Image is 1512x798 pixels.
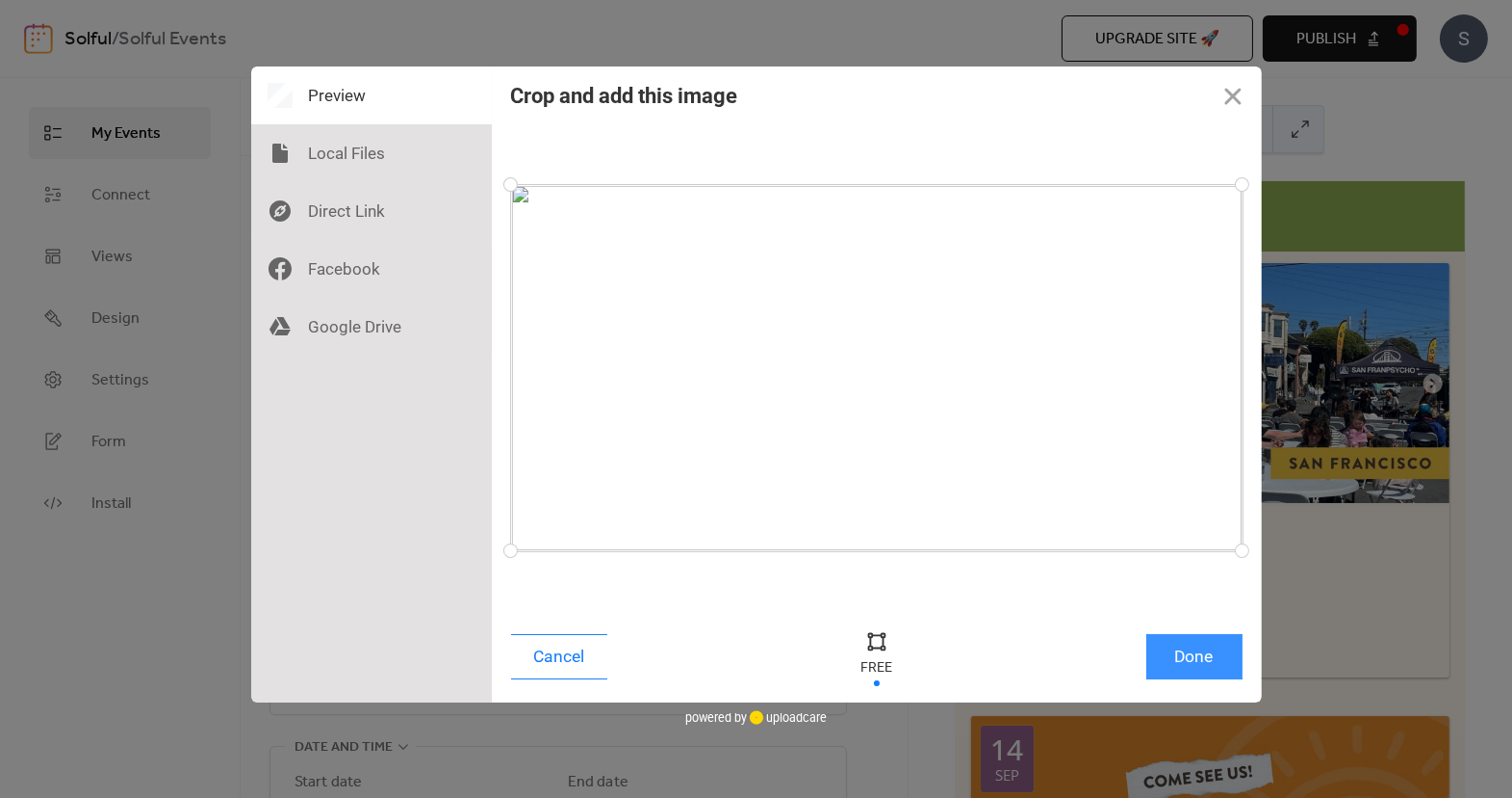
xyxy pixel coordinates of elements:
[251,66,492,124] div: Preview
[1204,66,1262,124] button: Close
[747,710,827,725] a: uploadcare
[511,84,738,108] div: Crop and add this image
[251,240,492,298] div: Facebook
[251,182,492,240] div: Direct Link
[251,124,492,182] div: Local Files
[251,298,492,356] div: Google Drive
[1146,634,1243,679] button: Done
[511,634,607,679] button: Cancel
[685,703,827,731] div: powered by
